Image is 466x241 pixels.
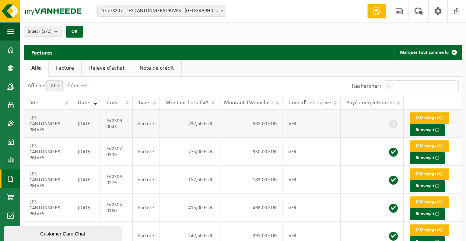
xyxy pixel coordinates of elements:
span: 10 [46,80,63,91]
td: LES CANTONNIERS PRIVÉS [24,110,72,138]
td: LES CANTONNIERS PRIVÉS [24,194,72,222]
td: Facture [133,194,160,222]
span: Date [78,100,89,106]
td: VFR [283,194,341,222]
count: (2/2) [42,29,52,34]
h2: Factures [24,45,60,59]
a: Relevé d'achat [82,60,132,77]
span: Type [138,100,149,106]
button: Renvoyer [410,124,445,136]
td: VFR [283,110,341,138]
td: FV2509-0043 [101,110,133,138]
span: Montant hors TVA [165,100,209,106]
td: Facture [133,166,160,194]
td: [DATE] [72,138,101,166]
td: Facture [133,138,160,166]
span: Payé complètement [346,100,394,106]
button: Site(s)(2/2) [24,26,62,37]
span: 10 [47,81,62,91]
td: VFR [283,166,341,194]
td: 930,00 EUR [218,138,283,166]
td: [DATE] [72,110,101,138]
td: LES CANTONNIERS PRIVÉS [24,166,72,194]
button: OK [66,26,83,38]
a: Note de crédit [132,60,181,77]
td: FV2507-0309 [101,138,133,166]
td: 152,50 EUR [160,166,218,194]
td: [DATE] [72,194,101,222]
span: Montant TVA incluse [224,100,273,106]
button: Renvoyer [410,152,445,164]
td: VFR [283,138,341,166]
span: Code d'entreprise [288,100,331,106]
td: Facture [133,110,160,138]
td: 183,00 EUR [218,166,283,194]
span: Site(s) [28,26,52,37]
td: FV2506-0279 [101,166,133,194]
a: Facture [49,60,81,77]
span: 10-773207 - LES CANTONNIERS PRIVÉS - LIEVIN [98,6,226,16]
span: Site [29,100,38,106]
td: LES CANTONNIERS PRIVÉS [24,138,72,166]
span: 10-773207 - LES CANTONNIERS PRIVÉS - LIEVIN [97,6,226,17]
span: Code [106,100,119,106]
a: Télécharger [410,168,449,180]
a: Télécharger [410,140,449,152]
td: 498,00 EUR [218,194,283,222]
a: Télécharger [410,224,449,236]
a: Télécharger [410,112,449,124]
a: Télécharger [410,196,449,208]
iframe: chat widget [4,225,123,241]
button: Marquer tout comme lu [394,45,462,60]
a: Alle [24,60,48,77]
label: Rechercher: [352,83,381,89]
td: [DATE] [72,166,101,194]
label: Afficher éléments [28,83,88,89]
button: Renvoyer [410,208,445,220]
button: Renvoyer [410,180,445,192]
td: 415,00 EUR [160,194,218,222]
td: 885,00 EUR [218,110,283,138]
td: FV2505-0160 [101,194,133,222]
td: 775,00 EUR [160,138,218,166]
td: 737,50 EUR [160,110,218,138]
